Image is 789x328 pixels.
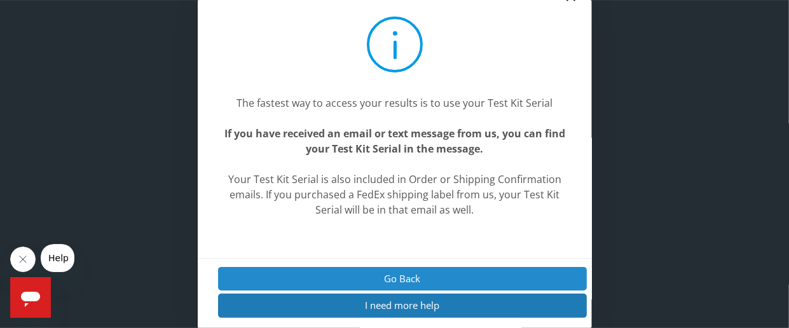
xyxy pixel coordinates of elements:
center: If you have received an email or text message from us, you can find your Test Kit Serial in the m... [217,126,572,156]
button: Go Back [217,267,587,290]
center: Your Test Kit Serial is also included in Order or Shipping Confirmation emails. If you purchased ... [217,172,572,217]
button: I need more help [217,294,587,317]
iframe: Button to launch messaging window [10,277,51,318]
iframe: Close message [10,247,36,272]
center: The fastest way to access your results is to use your Test Kit Serial [217,95,572,111]
iframe: Message from company [41,244,74,272]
